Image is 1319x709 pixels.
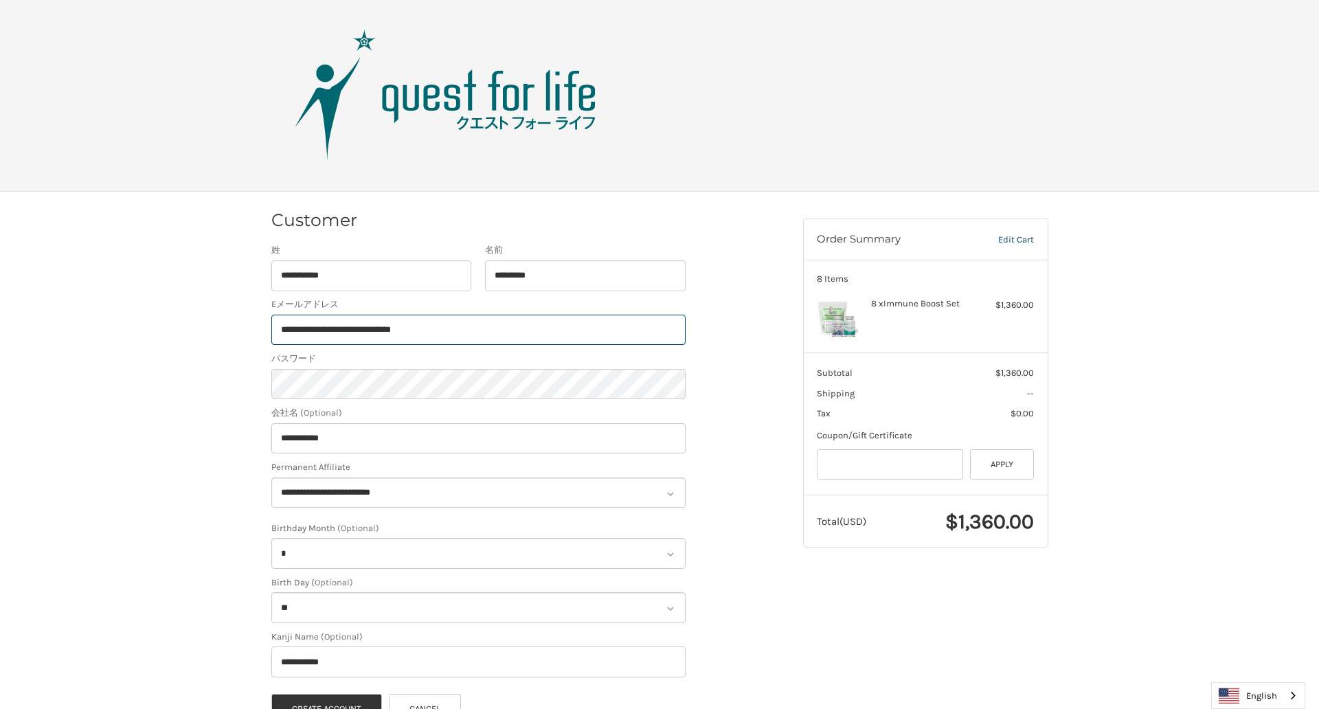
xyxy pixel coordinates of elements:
[817,233,969,247] h3: Order Summary
[271,243,472,257] label: 姓
[271,630,686,644] label: Kanji Name
[274,27,618,164] img: Quest Group
[871,298,976,309] h4: 8 x Immune Boost Set
[337,523,379,533] small: (Optional)
[817,429,1034,442] div: Coupon/Gift Certificate
[945,509,1034,534] span: $1,360.00
[1027,388,1034,398] span: --
[817,408,831,418] span: Tax
[817,368,853,378] span: Subtotal
[271,352,686,365] label: パスワード
[817,449,963,480] input: Gift Certificate or Coupon Code
[321,631,363,642] small: (Optional)
[271,406,686,420] label: 会社名
[817,388,855,398] span: Shipping
[1011,408,1034,418] span: $0.00
[817,273,1034,284] h3: 8 Items
[300,407,342,418] small: (Optional)
[980,298,1034,312] div: $1,360.00
[817,515,866,528] span: Total (USD)
[271,521,686,535] label: Birthday Month
[271,210,357,231] h2: Customer
[271,576,686,589] label: Birth Day
[311,577,353,587] small: (Optional)
[970,449,1035,480] button: Apply
[271,460,686,474] label: Permanent Affiliate
[995,368,1034,378] span: $1,360.00
[485,243,686,257] label: 名前
[271,297,686,311] label: Eメールアドレス
[969,233,1034,247] a: Edit Cart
